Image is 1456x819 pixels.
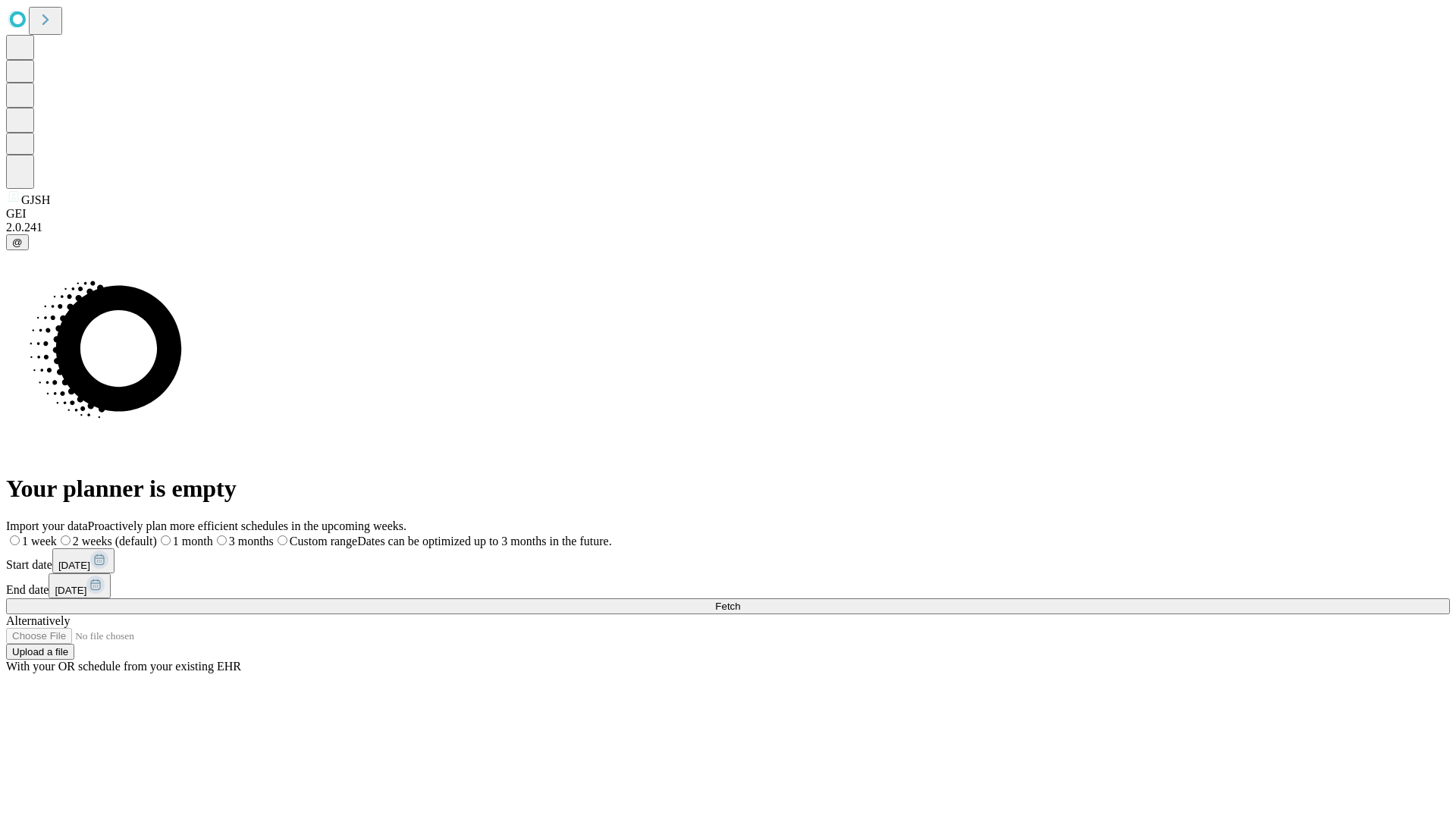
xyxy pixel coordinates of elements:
span: Proactively plan more efficient schedules in the upcoming weeks. [88,519,406,532]
span: 3 months [229,535,274,548]
input: Custom rangeDates can be optimized up to 3 months in the future. [278,535,287,545]
input: 1 week [10,535,20,545]
div: End date [6,573,1450,598]
span: Import your data [6,519,88,532]
span: Fetch [715,601,740,612]
span: 2 weeks (default) [73,535,157,548]
div: Start date [6,548,1450,573]
span: 1 month [173,535,213,548]
h1: Your planner is empty [6,475,1450,503]
span: @ [12,237,23,248]
span: With your OR schedule from your existing EHR [6,660,241,673]
button: Upload a file [6,644,74,660]
input: 3 months [217,535,227,545]
span: Alternatively [6,614,70,627]
span: [DATE] [58,560,90,571]
div: 2.0.241 [6,221,1450,234]
button: Fetch [6,598,1450,614]
span: [DATE] [55,585,86,596]
span: Custom range [290,535,357,548]
span: 1 week [22,535,57,548]
span: GJSH [21,193,50,206]
button: @ [6,234,29,250]
span: Dates can be optimized up to 3 months in the future. [357,535,611,548]
input: 1 month [161,535,171,545]
button: [DATE] [52,548,115,573]
div: GEI [6,207,1450,221]
button: [DATE] [49,573,111,598]
input: 2 weeks (default) [61,535,71,545]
